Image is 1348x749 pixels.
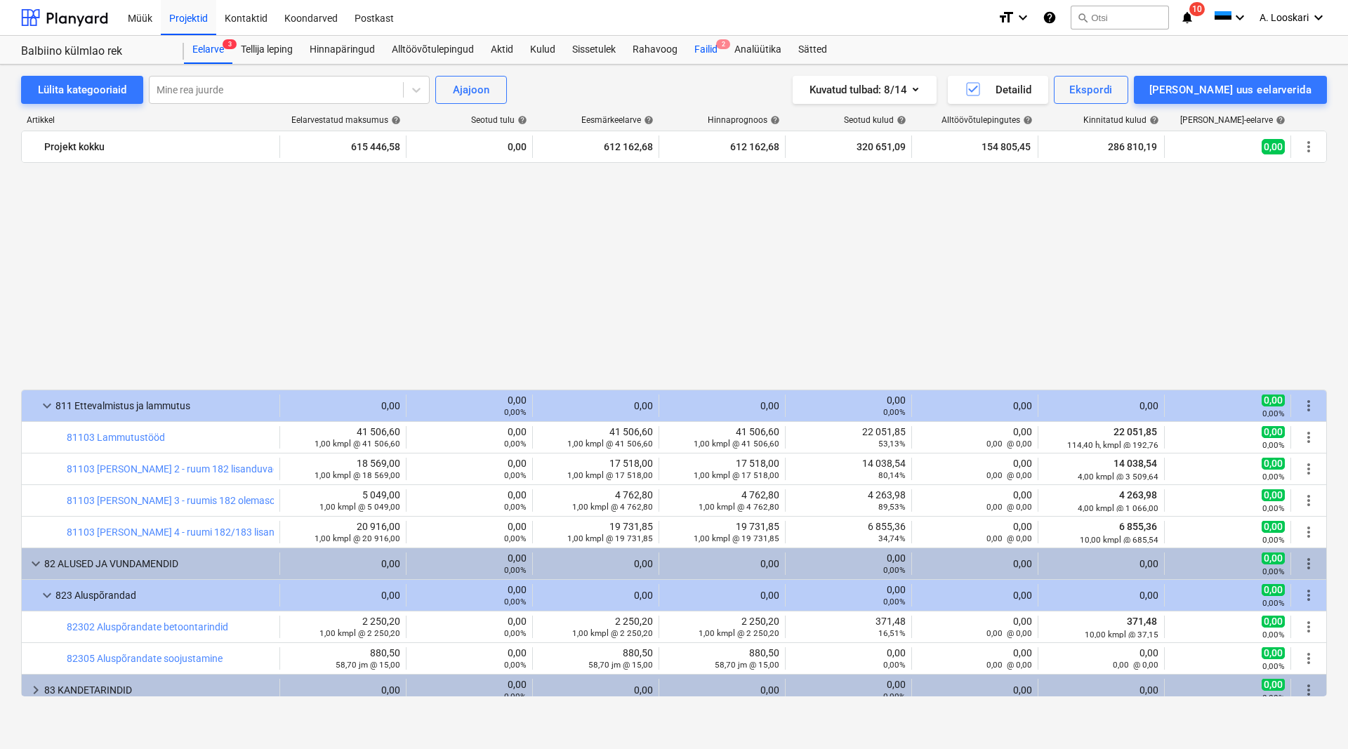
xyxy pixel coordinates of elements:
[286,135,400,158] div: 615 446,58
[1044,558,1158,569] div: 0,00
[1262,425,1285,438] span: 0,00
[67,621,228,632] a: 82302 Aluspõrandate betoontarindid
[1300,138,1317,155] span: Rohkem tegevusi
[883,565,906,575] small: 0,00%
[55,584,274,607] div: 823 Aluspõrandad
[1044,684,1158,696] div: 0,00
[1262,139,1285,154] span: 0,00
[1106,140,1158,154] span: 286 810,19
[1149,81,1311,99] div: [PERSON_NAME] uus eelarverida
[941,115,1033,125] div: Alltöövõtulepingutes
[1085,630,1158,639] small: 10,00 kmpl @ 37,15
[567,533,653,543] small: 1,00 kmpl @ 19 731,85
[1262,535,1285,545] small: 0,00%
[918,521,1032,543] div: 0,00
[319,628,400,638] small: 1,00 kmpl @ 2 250,20
[223,39,237,49] span: 3
[665,521,779,543] div: 19 731,85
[39,587,55,604] span: keyboard_arrow_down
[791,552,906,575] div: 0,00
[1069,81,1112,99] div: Ekspordi
[965,81,1031,99] div: Detailid
[878,533,906,543] small: 34,74%
[319,502,400,512] small: 1,00 kmpl @ 5 049,00
[918,647,1032,670] div: 0,00
[791,426,906,449] div: 22 051,85
[232,36,301,64] a: Tellija leping
[1134,76,1327,104] button: [PERSON_NAME] uus eelarverida
[286,558,400,569] div: 0,00
[21,115,281,125] div: Artikkel
[665,616,779,638] div: 2 250,20
[538,590,653,601] div: 0,00
[482,36,522,64] div: Aktid
[1262,472,1285,482] small: 0,00%
[918,489,1032,512] div: 0,00
[435,76,507,104] button: Ajajoon
[918,616,1032,638] div: 0,00
[538,647,653,670] div: 880,50
[412,584,527,607] div: 0,00
[504,628,527,638] small: 0,00%
[1078,472,1158,482] small: 4,00 kmpl @ 3 509,64
[883,660,906,670] small: 0,00%
[538,616,653,638] div: 2 250,20
[412,647,527,670] div: 0,00
[878,439,906,449] small: 53,13%
[1112,426,1158,437] span: 22 051,85
[336,660,400,670] small: 58,70 jm @ 15,00
[1300,429,1317,446] span: Rohkem tegevusi
[67,495,376,506] a: 81103 [PERSON_NAME] 3 - ruumis 182 olemasoleva ava suurendamine
[665,590,779,601] div: 0,00
[1044,400,1158,411] div: 0,00
[1147,115,1159,125] span: help
[726,36,790,64] div: Analüütika
[27,682,44,698] span: keyboard_arrow_right
[1262,598,1285,608] small: 0,00%
[686,36,726,64] div: Failid
[471,115,527,125] div: Seotud tulu
[1083,115,1159,125] div: Kinnitatud kulud
[581,115,654,125] div: Eesmärkeelarve
[1300,587,1317,604] span: Rohkem tegevusi
[715,660,779,670] small: 58,70 jm @ 15,00
[412,679,527,701] div: 0,00
[918,558,1032,569] div: 0,00
[1262,566,1285,576] small: 0,00%
[986,533,1032,543] small: 0,00 @ 0,00
[1278,682,1348,749] div: Chat Widget
[1262,489,1285,501] span: 0,00
[1300,397,1317,414] span: Rohkem tegevusi
[412,489,527,512] div: 0,00
[641,115,654,125] span: help
[383,36,482,64] div: Alltöövõtulepingud
[504,565,527,575] small: 0,00%
[665,458,779,480] div: 17 518,00
[665,400,779,411] div: 0,00
[1080,535,1158,545] small: 10,00 kmpl @ 685,54
[286,616,400,638] div: 2 250,20
[504,502,527,512] small: 0,00%
[515,115,527,125] span: help
[986,628,1032,638] small: 0,00 @ 0,00
[412,135,527,158] div: 0,00
[453,81,489,99] div: Ajajoon
[665,135,779,158] div: 612 162,68
[791,135,906,158] div: 320 651,09
[567,439,653,449] small: 1,00 kmpl @ 41 506,60
[286,684,400,696] div: 0,00
[286,400,400,411] div: 0,00
[412,395,527,417] div: 0,00
[538,684,653,696] div: 0,00
[844,115,906,125] div: Seotud kulud
[791,458,906,480] div: 14 038,54
[1300,618,1317,635] span: Rohkem tegevusi
[504,533,527,543] small: 0,00%
[286,489,400,512] div: 5 049,00
[564,36,624,64] div: Sissetulek
[894,115,906,125] span: help
[1044,590,1158,601] div: 0,00
[538,489,653,512] div: 4 762,80
[412,458,527,480] div: 0,00
[1262,615,1285,628] span: 0,00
